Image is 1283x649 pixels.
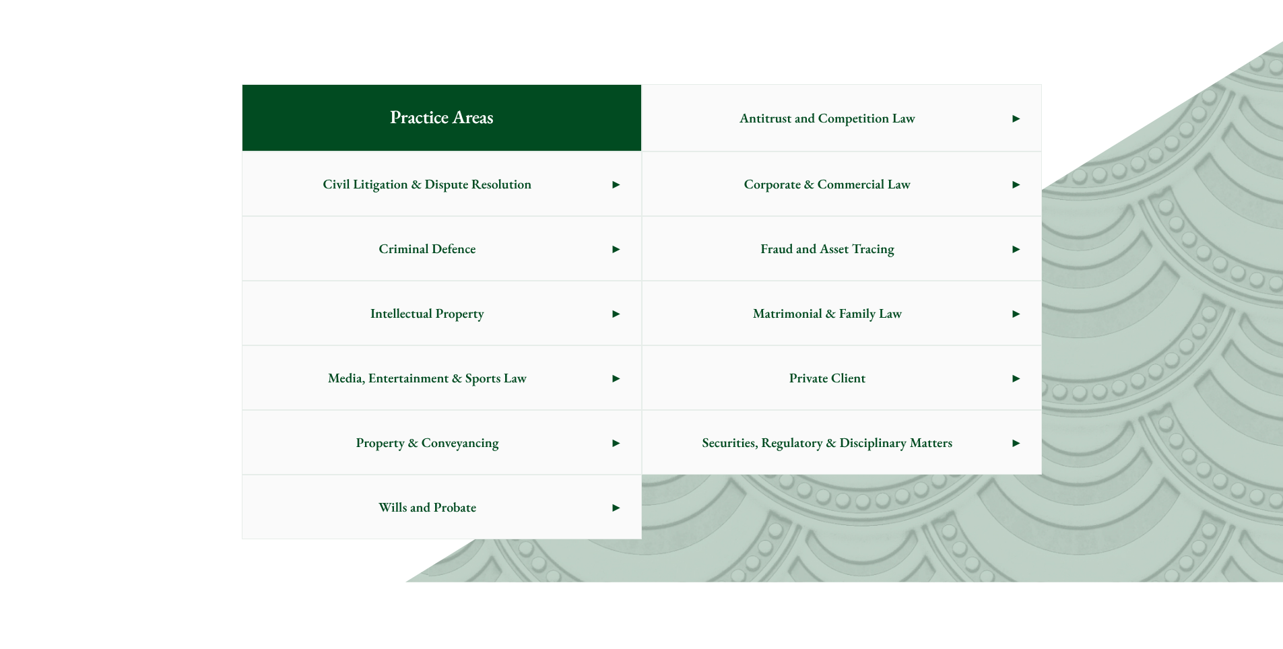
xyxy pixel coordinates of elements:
a: Matrimonial & Family Law [643,281,1041,345]
span: Corporate & Commercial Law [643,152,1013,215]
a: Private Client [643,346,1041,409]
span: Practice Areas [368,85,515,151]
span: Wills and Probate [242,475,613,539]
a: Securities, Regulatory & Disciplinary Matters [643,411,1041,474]
a: Criminal Defence [242,217,641,280]
a: Property & Conveyancing [242,411,641,474]
a: Intellectual Property [242,281,641,345]
a: Corporate & Commercial Law [643,152,1041,215]
a: Civil Litigation & Dispute Resolution [242,152,641,215]
span: Matrimonial & Family Law [643,281,1013,345]
span: Securities, Regulatory & Disciplinary Matters [643,411,1013,474]
span: Private Client [643,346,1013,409]
span: Media, Entertainment & Sports Law [242,346,613,409]
span: Civil Litigation & Dispute Resolution [242,152,613,215]
span: Antitrust and Competition Law [643,86,1013,149]
a: Fraud and Asset Tracing [643,217,1041,280]
span: Fraud and Asset Tracing [643,217,1013,280]
a: Media, Entertainment & Sports Law [242,346,641,409]
span: Property & Conveyancing [242,411,613,474]
a: Wills and Probate [242,475,641,539]
a: Antitrust and Competition Law [643,85,1041,151]
span: Intellectual Property [242,281,613,345]
span: Criminal Defence [242,217,613,280]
